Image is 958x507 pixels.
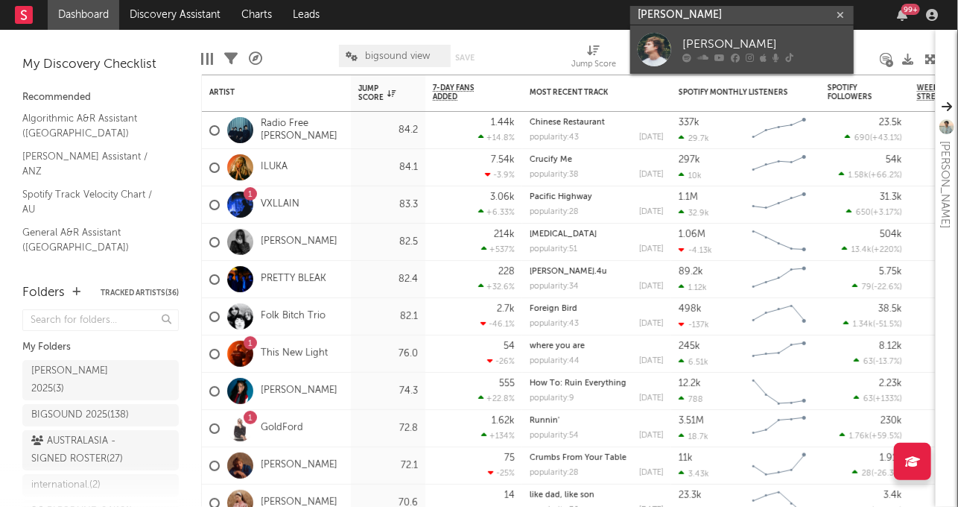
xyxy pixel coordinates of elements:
[358,84,396,102] div: Jump Score
[746,224,813,261] svg: Chart title
[504,453,515,463] div: 75
[875,395,900,403] span: +133 %
[875,321,900,329] span: -51.5 %
[679,155,700,165] div: 297k
[679,432,708,441] div: 18.7k
[854,356,902,366] div: ( )
[530,454,626,462] a: Crumbs From Your Table
[679,453,693,463] div: 11k
[679,88,790,97] div: Spotify Monthly Listeners
[456,54,475,62] button: Save
[22,430,179,470] a: AUSTRALASIA - SIGNED ROSTER(27)
[22,404,179,426] a: BIGSOUND 2025(138)
[22,338,179,356] div: My Folders
[746,447,813,485] svg: Chart title
[530,417,664,425] div: Runnin'
[679,320,709,330] div: -137k
[639,469,664,477] div: [DATE]
[853,321,873,329] span: 1.34k
[679,133,709,143] div: 29.7k
[530,193,592,201] a: Pacific Highway
[852,468,902,478] div: ( )
[261,161,288,174] a: ILUKA
[630,25,854,74] a: [PERSON_NAME]
[679,267,703,277] div: 89.2k
[530,305,664,313] div: Foreign Bird
[261,310,326,323] a: Folk Bitch Trio
[261,459,337,472] a: [PERSON_NAME]
[679,357,708,367] div: 6.51k
[22,224,164,255] a: General A&R Assistant ([GEOGRAPHIC_DATA])
[884,491,902,500] div: 3.4k
[31,406,129,424] div: BIGSOUND 2025 ( 138 )
[879,341,902,351] div: 8.12k
[679,171,702,180] div: 10k
[874,246,900,254] span: +220 %
[872,432,900,441] span: +59.5 %
[31,362,136,398] div: [PERSON_NAME] 2025 ( 3 )
[679,192,698,202] div: 1.1M
[878,304,902,314] div: 38.5k
[358,196,418,214] div: 83.3
[358,382,418,400] div: 74.3
[358,159,418,177] div: 84.1
[571,37,616,81] div: Jump Score
[433,84,492,101] span: 7-Day Fans Added
[530,454,664,462] div: Crumbs From Your Table
[530,357,580,365] div: popularity: 44
[22,284,65,302] div: Folders
[679,118,700,127] div: 337k
[488,468,515,478] div: -25 %
[746,410,813,447] svg: Chart title
[491,118,515,127] div: 1.44k
[846,207,902,217] div: ( )
[478,394,515,403] div: +22.8 %
[862,470,872,478] span: 28
[530,193,664,201] div: Pacific Highway
[843,319,902,329] div: ( )
[530,156,572,164] a: Crucify Me
[897,9,907,21] button: 99+
[875,358,900,366] span: -13.7 %
[491,155,515,165] div: 7.54k
[481,431,515,441] div: +134 %
[530,171,579,179] div: popularity: 38
[845,133,902,142] div: ( )
[879,118,902,127] div: 23.5k
[901,4,920,15] div: 99 +
[485,170,515,180] div: -3.9 %
[358,271,418,289] div: 82.4
[848,171,869,180] span: 1.58k
[358,420,418,438] div: 72.8
[828,84,880,101] div: Spotify Followers
[201,37,213,81] div: Edit Columns
[530,268,664,276] div: behere.4u
[504,341,515,351] div: 54
[249,37,262,81] div: A&R Pipeline
[842,245,902,254] div: ( )
[530,245,577,253] div: popularity: 51
[746,261,813,298] svg: Chart title
[639,357,664,365] div: [DATE]
[639,283,664,291] div: [DATE]
[746,373,813,410] svg: Chart title
[679,208,709,218] div: 32.9k
[498,267,515,277] div: 228
[530,380,664,388] div: How To: Ruin Everything
[682,36,846,54] div: [PERSON_NAME]
[840,431,902,441] div: ( )
[22,110,164,141] a: Algorithmic A&R Assistant ([GEOGRAPHIC_DATA])
[480,319,515,329] div: -46.1 %
[31,432,136,468] div: AUSTRALASIA - SIGNED ROSTER ( 27 )
[530,417,559,425] a: Runnin'
[874,470,900,478] span: -26.3 %
[494,230,515,239] div: 214k
[530,88,641,97] div: Most Recent Track
[639,133,664,142] div: [DATE]
[679,469,709,479] div: 3.43k
[874,283,900,292] span: -22.6 %
[936,141,954,228] div: [PERSON_NAME]
[261,236,337,248] a: [PERSON_NAME]
[530,394,574,403] div: popularity: 9
[746,298,813,336] svg: Chart title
